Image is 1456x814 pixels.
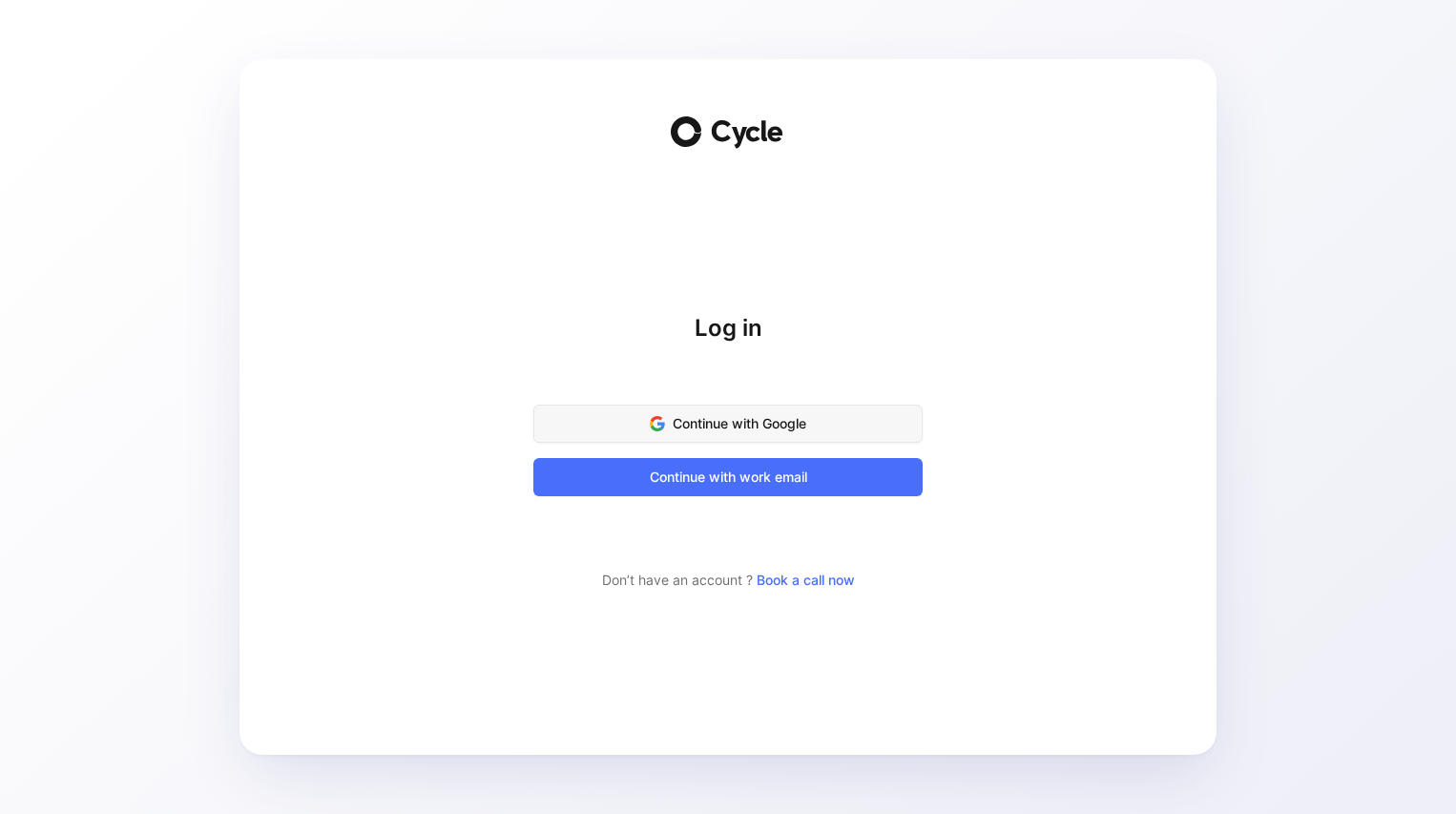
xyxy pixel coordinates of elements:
[557,466,899,489] span: Continue with work email
[557,412,899,435] span: Continue with Google
[757,572,855,588] a: Book a call now
[533,313,923,344] h1: Log in
[533,405,923,443] button: Continue with Google
[533,458,923,496] button: Continue with work email
[533,569,923,592] div: Don’t have an account ?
